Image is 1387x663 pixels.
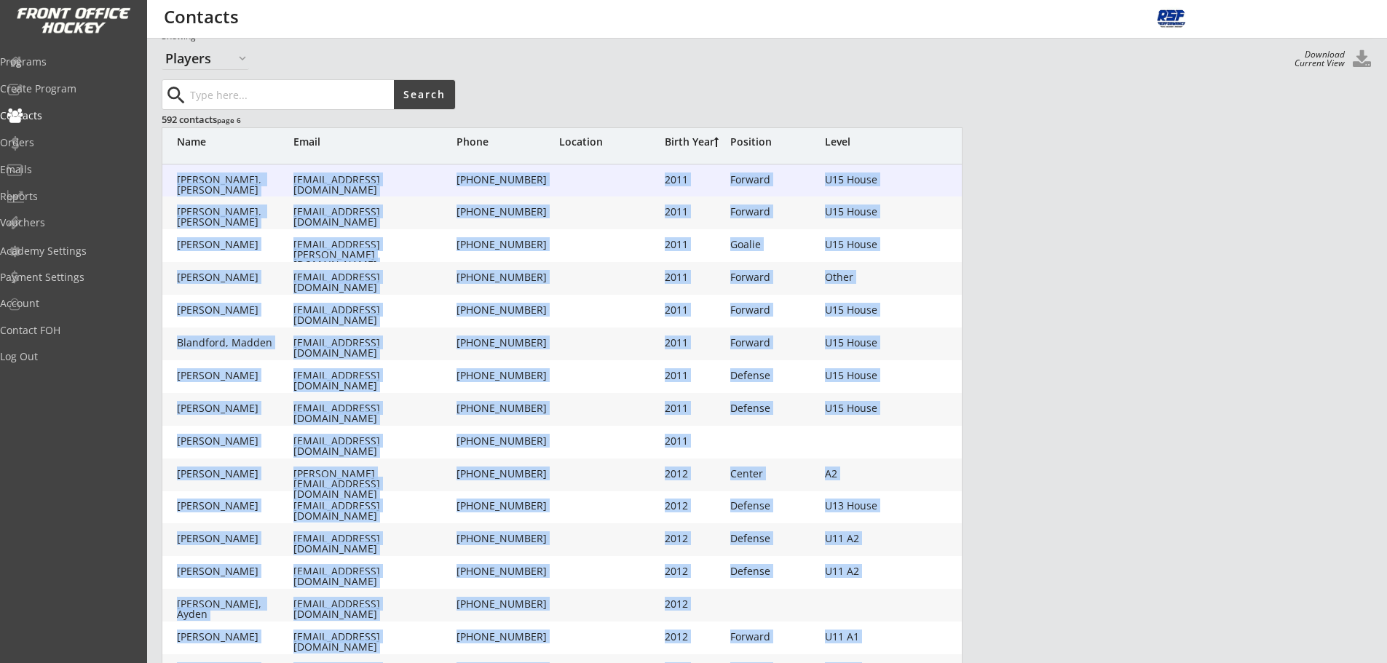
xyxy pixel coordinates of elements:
div: [EMAIL_ADDRESS][DOMAIN_NAME] [293,566,454,587]
div: [PERSON_NAME] [177,469,293,479]
div: 2012 [665,566,723,576]
div: Birth Year [665,137,723,147]
div: Defense [730,566,818,576]
div: [PHONE_NUMBER] [457,305,558,315]
div: Position [730,137,818,147]
div: 2011 [665,436,723,446]
div: [EMAIL_ADDRESS][DOMAIN_NAME] [293,338,454,358]
div: [PERSON_NAME] [177,436,293,446]
div: 592 contacts [162,113,454,126]
div: U15 House [825,239,912,250]
div: Phone [457,137,558,147]
div: 2011 [665,175,723,185]
div: [PHONE_NUMBER] [457,207,558,217]
div: [PHONE_NUMBER] [457,599,558,609]
div: Blandford, Madden [177,338,293,348]
div: U11 A1 [825,632,912,642]
div: Location [559,137,661,147]
div: U13 House [825,501,912,511]
div: [PHONE_NUMBER] [457,469,558,479]
div: A2 [825,469,912,479]
div: [PERSON_NAME], [PERSON_NAME] [177,175,293,195]
div: Forward [730,207,818,217]
div: U15 House [825,305,912,315]
div: 2011 [665,305,723,315]
button: search [164,84,188,107]
div: [PERSON_NAME], [PERSON_NAME] [177,207,293,227]
div: [EMAIL_ADDRESS][DOMAIN_NAME] [293,436,454,456]
div: 2012 [665,632,723,642]
div: U15 House [825,338,912,348]
div: [EMAIL_ADDRESS][DOMAIN_NAME] [293,599,454,619]
div: Forward [730,338,818,348]
div: [PHONE_NUMBER] [457,533,558,544]
div: U15 House [825,403,912,413]
div: [PERSON_NAME] [177,370,293,381]
div: [PERSON_NAME] [177,566,293,576]
div: Defense [730,370,818,381]
div: [PHONE_NUMBER] [457,501,558,511]
div: 2012 [665,599,723,609]
div: [PERSON_NAME], Ayden [177,599,293,619]
div: [PHONE_NUMBER] [457,632,558,642]
div: [PHONE_NUMBER] [457,403,558,413]
div: [PERSON_NAME] [177,403,293,413]
div: U11 A2 [825,566,912,576]
div: [EMAIL_ADDRESS][DOMAIN_NAME] [293,370,454,391]
div: [EMAIL_ADDRESS][DOMAIN_NAME] [293,305,454,325]
div: 2012 [665,501,723,511]
div: Defense [730,533,818,544]
div: Name [177,137,293,147]
div: U11 A2 [825,533,912,544]
div: [PHONE_NUMBER] [457,566,558,576]
div: [PERSON_NAME] [177,501,293,511]
div: 2011 [665,239,723,250]
div: Email [293,137,454,147]
div: [PERSON_NAME] [177,305,293,315]
div: [EMAIL_ADDRESS][DOMAIN_NAME] [293,632,454,652]
div: Forward [730,272,818,282]
div: [EMAIL_ADDRESS][DOMAIN_NAME] [293,175,454,195]
div: Forward [730,632,818,642]
button: Search [394,80,455,109]
div: [PERSON_NAME] [177,632,293,642]
button: Click to download all Contacts. Your browser settings may try to block it, check your security se... [1351,50,1372,70]
input: Type here... [187,80,394,109]
div: U15 House [825,370,912,381]
div: 2011 [665,338,723,348]
div: U15 House [825,175,912,185]
div: 2011 [665,272,723,282]
div: [EMAIL_ADDRESS][PERSON_NAME][DOMAIN_NAME] [293,239,454,270]
font: page 6 [217,115,241,125]
div: 2011 [665,370,723,381]
div: Defense [730,501,818,511]
div: 2011 [665,403,723,413]
div: [EMAIL_ADDRESS][DOMAIN_NAME] [293,272,454,293]
div: Level [825,137,912,147]
div: Forward [730,305,818,315]
div: [PHONE_NUMBER] [457,239,558,250]
div: 2012 [665,533,723,544]
div: [PERSON_NAME] [177,272,293,282]
div: [PHONE_NUMBER] [457,272,558,282]
div: Forward [730,175,818,185]
div: [EMAIL_ADDRESS][DOMAIN_NAME] [293,207,454,227]
div: [PERSON_NAME] [177,239,293,250]
div: 2011 [665,207,723,217]
div: Defense [730,403,818,413]
div: [PHONE_NUMBER] [457,370,558,381]
div: 2012 [665,469,723,479]
div: [PHONE_NUMBER] [457,175,558,185]
div: [PHONE_NUMBER] [457,436,558,446]
div: [PHONE_NUMBER] [457,338,558,348]
div: Goalie [730,239,818,250]
div: [EMAIL_ADDRESS][DOMAIN_NAME] [293,533,454,554]
div: Other [825,272,912,282]
div: Download Current View [1287,50,1345,68]
div: [PERSON_NAME][EMAIL_ADDRESS][DOMAIN_NAME] [293,469,454,499]
div: Center [730,469,818,479]
div: [EMAIL_ADDRESS][DOMAIN_NAME] [293,501,454,521]
div: U15 House [825,207,912,217]
div: [EMAIL_ADDRESS][DOMAIN_NAME] [293,403,454,424]
div: [PERSON_NAME] [177,533,293,544]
